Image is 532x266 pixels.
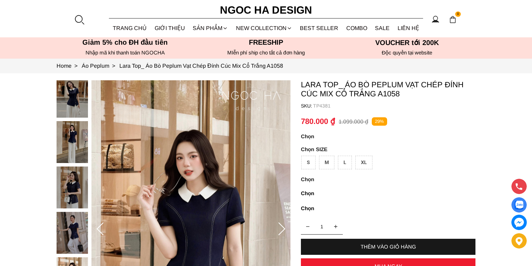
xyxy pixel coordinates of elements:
a: LIÊN HỆ [394,19,423,37]
img: Display image [515,201,523,209]
a: TRANG CHỦ [109,19,151,37]
p: TP4381 [313,103,475,109]
p: Lara Top_ Áo Bò Peplum Vạt Chép Đính Cúc Mix Cổ Trắng A1058 [301,80,475,98]
font: Giảm 5% cho ĐH đầu tiên [82,38,168,46]
span: > [72,63,80,69]
p: 780.000 ₫ [301,117,335,126]
a: Link to Áo Peplum [82,63,119,69]
a: BEST SELLER [296,19,342,37]
a: GIỚI THIỆU [151,19,189,37]
div: SẢN PHẨM [189,19,232,37]
a: NEW COLLECTION [232,19,296,37]
span: > [109,63,118,69]
a: SALE [371,19,394,37]
div: THÊM VÀO GIỎ HÀNG [301,244,475,250]
a: Link to Home [57,63,82,69]
font: Nhập mã khi thanh toán NGOCHA [86,50,165,56]
div: L [338,156,352,169]
a: messenger [511,215,527,230]
img: Lara Top_ Áo Bò Peplum Vạt Chép Đính Cúc Mix Cổ Trắng A1058_mini_7 [57,212,88,254]
a: Display image [511,197,527,213]
h6: MIễn phí ship cho tất cả đơn hàng [198,50,334,56]
a: Link to Lara Top_ Áo Bò Peplum Vạt Chép Đính Cúc Mix Cổ Trắng A1058 [119,63,283,69]
input: Quantity input [301,220,343,234]
a: Combo [342,19,371,37]
h6: Độc quyền tại website [339,50,475,56]
span: 0 [455,12,461,17]
p: 29% [372,117,387,126]
font: Freeship [249,38,283,46]
h6: SKU: [301,103,313,109]
div: M [319,156,334,169]
p: 1.099.000 ₫ [339,118,368,125]
div: S [301,156,316,169]
a: Ngoc Ha Design [214,2,318,19]
img: Lara Top_ Áo Bò Peplum Vạt Chép Đính Cúc Mix Cổ Trắng A1058_mini_6 [57,167,88,208]
h5: VOUCHER tới 200K [339,38,475,47]
div: XL [355,156,372,169]
img: Lara Top_ Áo Bò Peplum Vạt Chép Đính Cúc Mix Cổ Trắng A1058_mini_5 [57,121,88,163]
p: SIZE [301,146,475,152]
img: img-CART-ICON-ksit0nf1 [449,16,457,23]
img: Lara Top_ Áo Bò Peplum Vạt Chép Đính Cúc Mix Cổ Trắng A1058_mini_4 [57,76,88,118]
